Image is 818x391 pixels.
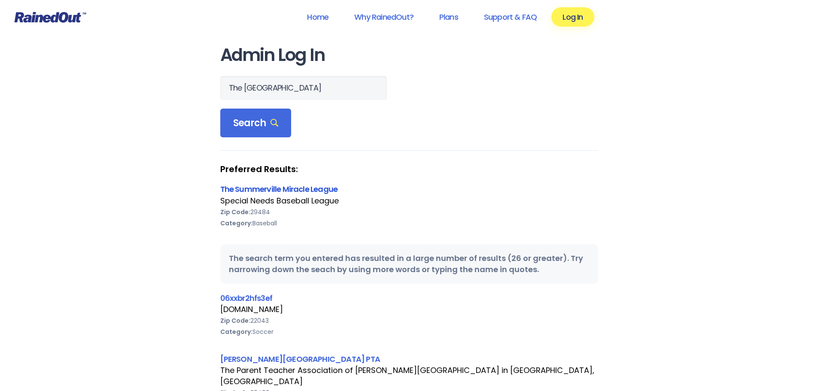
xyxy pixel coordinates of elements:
div: Soccer [220,326,598,337]
div: 22043 [220,315,598,326]
strong: Preferred Results: [220,164,598,175]
div: [PERSON_NAME][GEOGRAPHIC_DATA] PTA [220,353,598,365]
div: Special Needs Baseball League [220,195,598,206]
h1: Admin Log In [220,45,598,65]
a: Plans [428,7,469,27]
div: Search [220,109,292,138]
div: [DOMAIN_NAME] [220,304,598,315]
a: [PERSON_NAME][GEOGRAPHIC_DATA] PTA [220,354,380,364]
input: Search Orgs… [220,76,387,100]
a: Log In [551,7,594,27]
a: Support & FAQ [473,7,548,27]
div: 06xxbr2hfs3ef [220,292,598,304]
a: 06xxbr2hfs3ef [220,293,272,303]
div: Baseball [220,218,598,229]
b: Zip Code: [220,316,250,325]
a: Home [296,7,340,27]
b: Zip Code: [220,208,250,216]
b: Category: [220,327,252,336]
a: Why RainedOut? [343,7,425,27]
div: The Parent Teacher Association of [PERSON_NAME][GEOGRAPHIC_DATA] in [GEOGRAPHIC_DATA], [GEOGRAPHI... [220,365,598,387]
b: Category: [220,219,252,227]
div: The search term you entered has resulted in a large number of results (26 or greater). Try narrow... [220,244,598,284]
span: Search [233,117,279,129]
a: The Summerville Miracle League [220,184,338,194]
div: The Summerville Miracle League [220,183,598,195]
div: 29484 [220,206,598,218]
